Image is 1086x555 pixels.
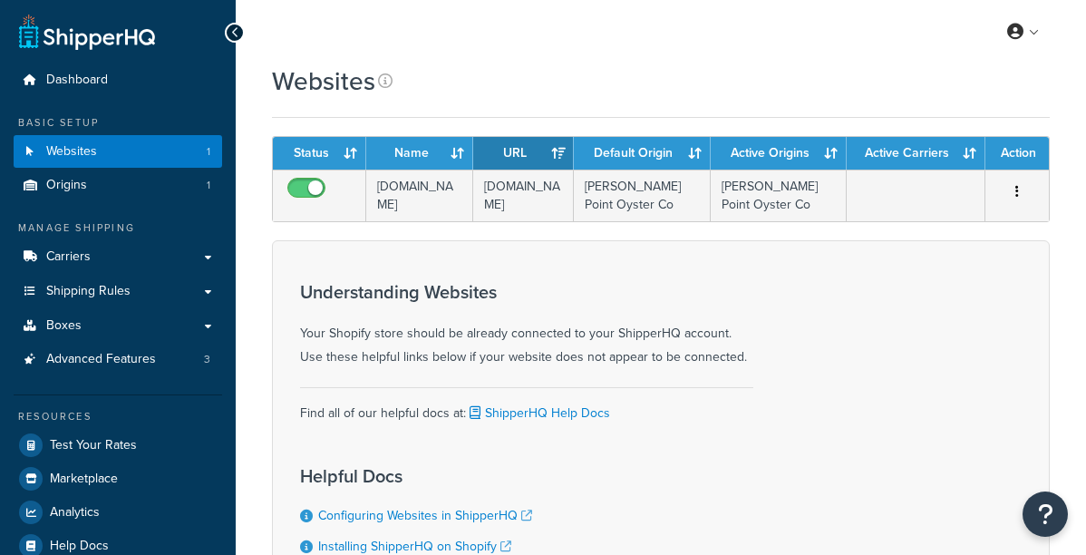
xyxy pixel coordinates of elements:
a: Configuring Websites in ShipperHQ [318,506,532,525]
a: Marketplace [14,462,222,495]
a: ShipperHQ Help Docs [466,404,610,423]
th: Name: activate to sort column ascending [366,137,473,170]
h3: Understanding Websites [300,282,753,302]
li: Advanced Features [14,343,222,376]
div: Basic Setup [14,115,222,131]
button: Open Resource Center [1023,492,1068,537]
td: [DOMAIN_NAME] [473,170,574,221]
span: Help Docs [50,539,109,554]
th: Default Origin: activate to sort column ascending [574,137,710,170]
li: Origins [14,169,222,202]
th: Active Origins: activate to sort column ascending [711,137,847,170]
td: [PERSON_NAME] Point Oyster Co [574,170,710,221]
span: Marketplace [50,472,118,487]
a: Shipping Rules [14,275,222,308]
span: 3 [204,352,210,367]
th: Status: activate to sort column ascending [273,137,366,170]
a: Dashboard [14,63,222,97]
a: ShipperHQ Home [19,14,155,50]
a: Websites 1 [14,135,222,169]
span: Carriers [46,249,91,265]
th: Active Carriers: activate to sort column ascending [847,137,985,170]
th: Action [985,137,1049,170]
div: Your Shopify store should be already connected to your ShipperHQ account. Use these helpful links... [300,282,753,369]
span: Origins [46,178,87,193]
span: Advanced Features [46,352,156,367]
span: Shipping Rules [46,284,131,299]
td: [PERSON_NAME] Point Oyster Co [711,170,847,221]
th: URL: activate to sort column ascending [473,137,574,170]
span: Test Your Rates [50,438,137,453]
span: Dashboard [46,73,108,88]
span: Websites [46,144,97,160]
div: Resources [14,409,222,424]
span: 1 [207,178,210,193]
div: Find all of our helpful docs at: [300,387,753,425]
h3: Helpful Docs [300,466,626,486]
td: [DOMAIN_NAME] [366,170,473,221]
a: Carriers [14,240,222,274]
a: Boxes [14,309,222,343]
h1: Websites [272,63,375,99]
li: Websites [14,135,222,169]
div: Manage Shipping [14,220,222,236]
a: Origins 1 [14,169,222,202]
span: 1 [207,144,210,160]
a: Test Your Rates [14,429,222,462]
span: Analytics [50,505,100,521]
span: Boxes [46,318,82,334]
a: Advanced Features 3 [14,343,222,376]
a: Analytics [14,496,222,529]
